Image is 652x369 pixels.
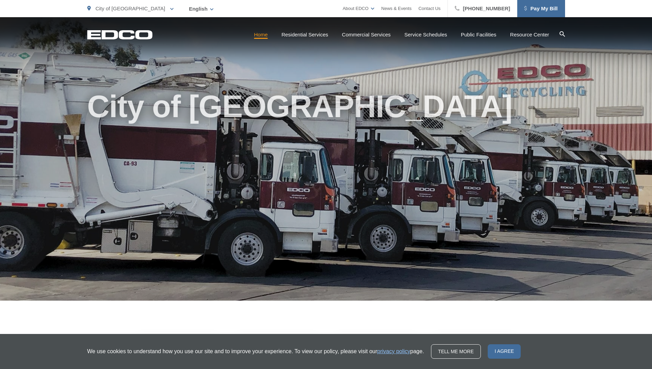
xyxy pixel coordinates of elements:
[96,5,165,11] span: City of [GEOGRAPHIC_DATA]
[87,347,424,356] p: We use cookies to understand how you use our site and to improve your experience. To view our pol...
[342,31,391,39] a: Commercial Services
[87,30,153,40] a: EDCD logo. Return to the homepage.
[184,3,219,14] span: English
[510,31,549,39] a: Resource Center
[418,4,440,13] a: Contact Us
[381,4,411,13] a: News & Events
[254,31,268,39] a: Home
[405,31,447,39] a: Service Schedules
[87,89,565,307] h1: City of [GEOGRAPHIC_DATA]
[524,4,557,13] span: Pay My Bill
[461,31,496,39] a: Public Facilities
[377,347,410,356] a: privacy policy
[281,31,328,39] a: Residential Services
[431,344,481,359] a: Tell me more
[488,344,521,359] span: I agree
[343,4,374,13] a: About EDCO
